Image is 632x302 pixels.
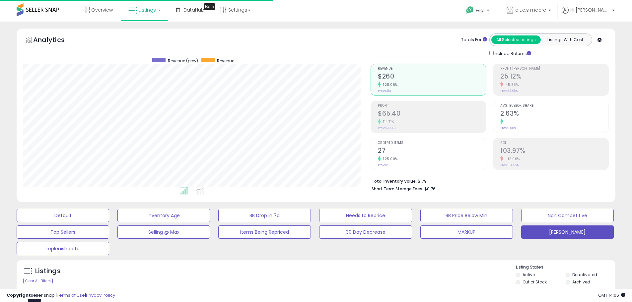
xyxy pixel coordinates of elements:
h2: 25.12% [500,73,608,82]
strong: Copyright [7,292,31,298]
small: -5.85% [503,82,519,87]
small: Prev: 0.00% [500,126,516,130]
small: -12.96% [503,156,520,161]
div: Totals For [461,37,487,43]
a: Help [461,1,496,22]
span: Overview [91,7,113,13]
span: 2025-08-15 14:06 GMT [598,292,625,298]
span: ROI [500,141,608,145]
button: Items Being Repriced [218,225,311,239]
button: Needs to Reprice [319,209,412,222]
button: [PERSON_NAME] [521,225,614,239]
h5: Listings [35,267,61,276]
span: Revenue (prev) [168,58,198,64]
span: Help [476,8,485,13]
b: Total Inventory Value: [372,178,417,184]
label: Out of Stock [523,279,547,285]
small: 125.00% [381,156,398,161]
button: Default [17,209,109,222]
h2: $260 [378,73,486,82]
small: Prev: $114 [378,89,391,93]
span: $0.76 [424,186,436,192]
small: Prev: 26.68% [500,89,518,93]
span: Revenue [378,67,486,71]
p: Listing States: [516,264,615,271]
span: Hi [PERSON_NAME] [570,7,610,13]
button: Top Sellers [17,225,109,239]
div: Clear All Filters [23,278,53,284]
button: Selling @ Max [117,225,210,239]
span: a.t.c.s macro [515,7,546,13]
button: Non Competitive [521,209,614,222]
span: DataHub [183,7,204,13]
span: Listings [139,7,156,13]
h2: $65.40 [378,110,486,119]
button: BB Drop in 7d [218,209,311,222]
button: 30 Day Decrease [319,225,412,239]
div: Include Returns [484,49,539,57]
label: Deactivated [572,272,597,277]
div: Tooltip anchor [204,3,215,10]
small: 128.06% [381,82,398,87]
li: $179 [372,177,604,185]
span: Avg. Buybox Share [500,104,608,108]
small: Prev: 119.45% [500,163,519,167]
a: Privacy Policy [86,292,115,298]
h2: 27 [378,147,486,156]
span: Ordered Items [378,141,486,145]
div: seller snap | | [7,292,115,299]
h5: Analytics [33,35,78,46]
h2: 103.97% [500,147,608,156]
i: Get Help [466,6,474,14]
small: 114.71% [381,119,394,124]
button: Inventory Age [117,209,210,222]
b: Short Term Storage Fees: [372,186,423,192]
span: Profit [378,104,486,108]
button: MARKUP [420,225,513,239]
a: Hi [PERSON_NAME] [562,7,615,22]
button: BB Price Below Min [420,209,513,222]
label: Active [523,272,535,277]
button: replenish data [17,242,109,255]
button: All Selected Listings [491,35,541,44]
small: Prev: $30.46 [378,126,395,130]
small: Prev: 12 [378,163,388,167]
label: Archived [572,279,590,285]
span: Revenue [217,58,234,64]
button: Listings With Cost [540,35,590,44]
a: Terms of Use [57,292,85,298]
span: Profit [PERSON_NAME] [500,67,608,71]
h2: 2.63% [500,110,608,119]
